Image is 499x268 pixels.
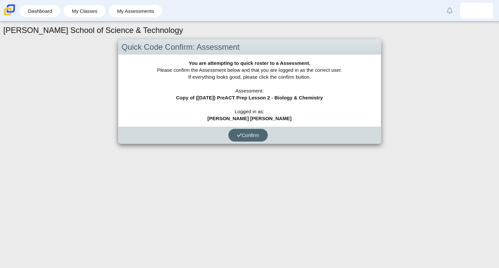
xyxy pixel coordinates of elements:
a: Carmen School of Science & Technology [3,12,16,18]
span: Confirm [237,132,259,138]
b: You are attempting to quick roster to a Assessment. [188,60,310,66]
a: Alerts [442,3,457,18]
h1: [PERSON_NAME] School of Science & Technology [3,25,183,36]
img: elkisantonio.funez.OftAom [471,5,482,16]
a: Dashboard [23,5,57,17]
div: Please confirm the Assessment below and that you are logged in as the correct user. If everything... [118,55,381,127]
div: Quick Code Confirm: Assessment [118,40,381,55]
b: [PERSON_NAME] [PERSON_NAME] [208,116,292,121]
a: elkisantonio.funez.OftAom [460,3,493,18]
b: Copy of ([DATE]) PreACT Prep Lesson 2 - Biology & Chemistry [176,95,323,100]
a: My Assessments [112,5,159,17]
a: My Classes [67,5,102,17]
button: Confirm [228,129,268,142]
img: Carmen School of Science & Technology [3,3,16,17]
